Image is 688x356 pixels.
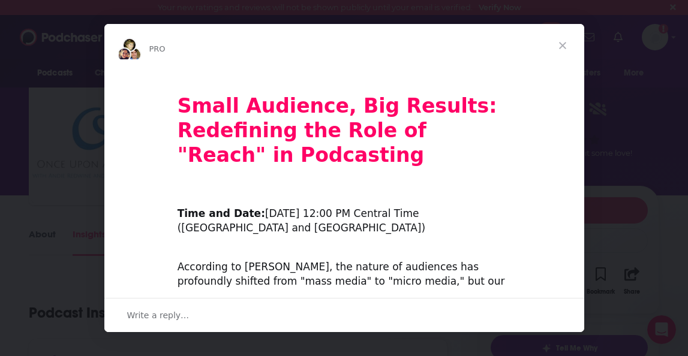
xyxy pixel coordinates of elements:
[149,44,166,53] span: PRO
[178,94,497,167] b: Small Audience, Big Results: Redefining the Role of "Reach" in Podcasting
[541,24,584,67] span: Close
[178,207,265,219] b: Time and Date:
[127,47,142,62] img: Dave avatar
[178,246,511,303] div: According to [PERSON_NAME], the nature of audiences has profoundly shifted from "mass media" to "...
[117,47,131,62] img: Sydney avatar
[127,307,190,323] span: Write a reply…
[178,193,511,236] div: ​ [DATE] 12:00 PM Central Time ([GEOGRAPHIC_DATA] and [GEOGRAPHIC_DATA])
[122,38,137,52] img: Barbara avatar
[104,298,584,332] div: Open conversation and reply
